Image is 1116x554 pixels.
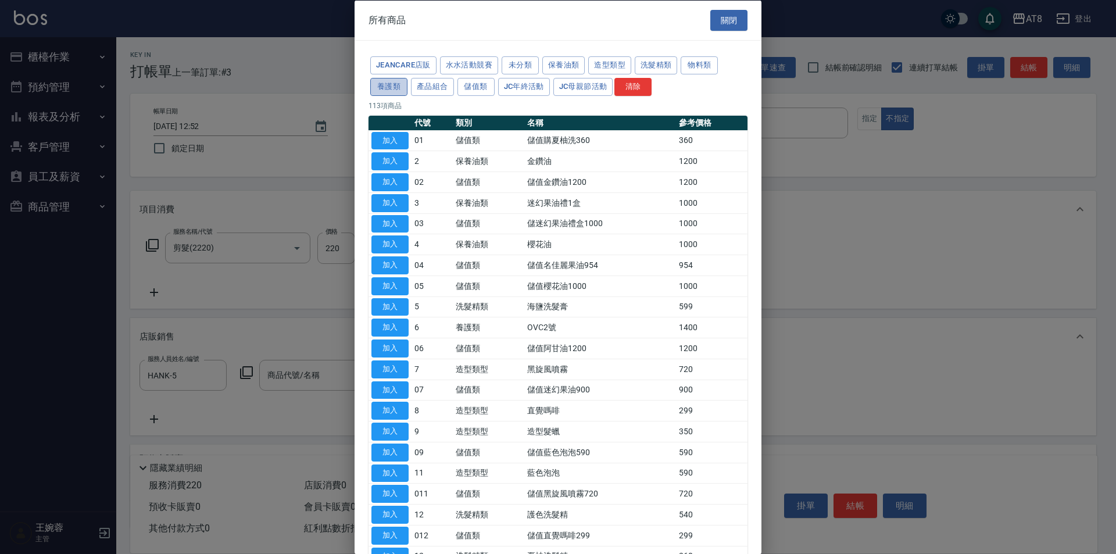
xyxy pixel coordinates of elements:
[369,100,747,110] p: 113 項商品
[676,115,747,130] th: 參考價格
[440,56,498,74] button: 水水活動競賽
[453,463,524,484] td: 造型類型
[371,131,409,149] button: 加入
[412,400,453,421] td: 8
[524,234,676,255] td: 櫻花油
[524,359,676,380] td: 黑旋風噴霧
[524,296,676,317] td: 海鹽洗髮膏
[676,234,747,255] td: 1000
[524,171,676,192] td: 儲值金鑽油1200
[453,276,524,296] td: 儲值類
[370,56,437,74] button: JeanCare店販
[371,173,409,191] button: 加入
[412,192,453,213] td: 3
[453,130,524,151] td: 儲值類
[371,443,409,461] button: 加入
[412,255,453,276] td: 04
[412,442,453,463] td: 09
[710,9,747,31] button: 關閉
[453,400,524,421] td: 造型類型
[676,130,747,151] td: 360
[371,215,409,233] button: 加入
[524,380,676,401] td: 儲值迷幻果油900
[453,525,524,546] td: 儲值類
[681,56,718,74] button: 物料類
[412,380,453,401] td: 07
[524,525,676,546] td: 儲值直覺嗎啡299
[498,77,550,95] button: JC年終活動
[676,463,747,484] td: 590
[412,317,453,338] td: 6
[371,339,409,358] button: 加入
[635,56,678,74] button: 洗髮精類
[676,400,747,421] td: 299
[524,130,676,151] td: 儲值購夏柚洗360
[371,360,409,378] button: 加入
[524,400,676,421] td: 直覺嗎啡
[676,296,747,317] td: 599
[453,151,524,171] td: 保養油類
[453,504,524,525] td: 洗髮精類
[524,338,676,359] td: 儲值阿甘油1200
[453,317,524,338] td: 養護類
[502,56,539,74] button: 未分類
[453,234,524,255] td: 保養油類
[412,115,453,130] th: 代號
[524,317,676,338] td: OVC2號
[453,483,524,504] td: 儲值類
[524,192,676,213] td: 迷幻果油禮1盒
[453,171,524,192] td: 儲值類
[676,213,747,234] td: 1000
[524,151,676,171] td: 金鑽油
[412,483,453,504] td: 011
[676,525,747,546] td: 299
[524,442,676,463] td: 儲值藍色泡泡590
[676,338,747,359] td: 1200
[412,359,453,380] td: 7
[371,381,409,399] button: 加入
[676,483,747,504] td: 720
[412,525,453,546] td: 012
[412,151,453,171] td: 2
[553,77,613,95] button: JC母親節活動
[453,192,524,213] td: 保養油類
[588,56,631,74] button: 造型類型
[371,402,409,420] button: 加入
[453,359,524,380] td: 造型類型
[676,380,747,401] td: 900
[453,213,524,234] td: 儲值類
[524,421,676,442] td: 造型髮蠟
[453,421,524,442] td: 造型類型
[524,213,676,234] td: 儲迷幻果油禮盒1000
[453,255,524,276] td: 儲值類
[524,115,676,130] th: 名稱
[524,255,676,276] td: 儲值名佳麗果油954
[676,255,747,276] td: 954
[371,152,409,170] button: 加入
[369,14,406,26] span: 所有商品
[676,504,747,525] td: 540
[676,171,747,192] td: 1200
[524,463,676,484] td: 藍色泡泡
[371,256,409,274] button: 加入
[453,338,524,359] td: 儲值類
[676,151,747,171] td: 1200
[676,317,747,338] td: 1400
[542,56,585,74] button: 保養油類
[676,192,747,213] td: 1000
[453,380,524,401] td: 儲值類
[676,442,747,463] td: 590
[371,319,409,337] button: 加入
[412,463,453,484] td: 11
[412,234,453,255] td: 4
[524,483,676,504] td: 儲值黑旋風噴霧720
[371,526,409,544] button: 加入
[371,194,409,212] button: 加入
[371,485,409,503] button: 加入
[412,276,453,296] td: 05
[412,296,453,317] td: 5
[412,421,453,442] td: 9
[457,77,495,95] button: 儲值類
[370,77,407,95] button: 養護類
[676,359,747,380] td: 720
